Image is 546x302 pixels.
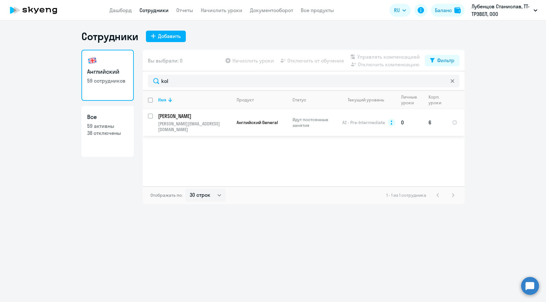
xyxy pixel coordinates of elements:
p: Лубенцов Станислав, ТТ-ТРЭВЕЛ, ООО [472,3,531,18]
p: 59 сотрудников [87,77,128,84]
p: [PERSON_NAME] [158,113,230,120]
button: Балансbalance [431,4,465,17]
div: Баланс [435,6,452,14]
td: 6 [423,109,447,136]
a: Все продукты [301,7,334,13]
span: 1 - 1 из 1 сотрудника [386,192,426,198]
a: Дашборд [110,7,132,13]
div: Личные уроки [401,94,419,106]
div: Текущий уровень [342,97,396,103]
img: balance [454,7,461,13]
div: Продукт [237,97,254,103]
div: Статус [292,97,306,103]
span: Вы выбрали: 0 [148,57,183,64]
button: RU [390,4,411,17]
p: 59 активны [87,122,128,129]
a: Отчеты [176,7,193,13]
div: Корп. уроки [428,94,446,106]
span: Английский General [237,120,278,125]
div: Продукт [237,97,287,103]
a: Все59 активны38 отключены [81,106,134,157]
div: Имя [158,97,166,103]
p: 38 отключены [87,129,128,136]
button: Фильтр [425,55,459,66]
a: Документооборот [250,7,293,13]
div: Статус [292,97,336,103]
a: [PERSON_NAME] [158,113,231,120]
p: Идут постоянные занятия [292,117,336,128]
div: Личные уроки [401,94,423,106]
img: english [87,55,97,66]
span: A2 - Pre-Intermediate [342,120,385,125]
button: Лубенцов Станислав, ТТ-ТРЭВЕЛ, ООО [468,3,541,18]
div: Текущий уровень [348,97,384,103]
td: 0 [396,109,423,136]
div: Корп. уроки [428,94,442,106]
h3: Все [87,113,128,121]
h3: Английский [87,68,128,76]
a: Сотрудники [140,7,169,13]
span: Отображать по: [150,192,183,198]
h1: Сотрудники [81,30,138,43]
button: Добавить [146,31,186,42]
span: RU [394,6,400,14]
div: Добавить [158,32,181,40]
a: Начислить уроки [201,7,242,13]
div: Фильтр [437,56,454,64]
div: Имя [158,97,231,103]
p: [PERSON_NAME][EMAIL_ADDRESS][DOMAIN_NAME] [158,121,231,132]
input: Поиск по имени, email, продукту или статусу [148,75,459,87]
a: Английский59 сотрудников [81,50,134,101]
